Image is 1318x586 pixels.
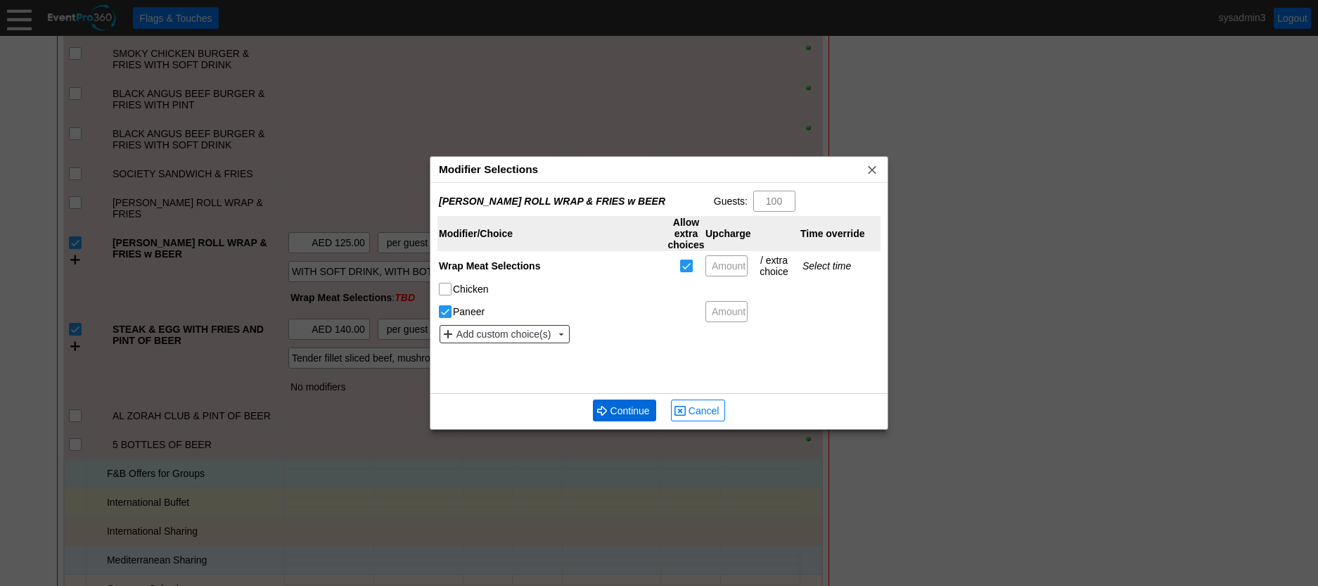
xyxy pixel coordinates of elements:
label: Paneer [453,306,485,317]
span: Amount [709,302,748,321]
span: Continue [596,403,653,418]
div: Select time [802,260,914,272]
label: Chicken [453,284,489,295]
span: Amount [709,256,748,276]
span: Continue [608,404,653,418]
div: Wrap Meat Selections [439,260,667,272]
div: Upcharge [705,228,751,239]
span: Add custom choice(s) [442,326,568,341]
span: Modifier Selections [439,163,538,175]
div: / extra choice [748,255,800,277]
div: Time override [800,228,879,239]
div: Modifier/Choice [439,228,667,239]
span: Add custom choice(s) [454,327,554,341]
span: Cancel [686,404,722,418]
span: Cancel [674,403,722,418]
div: Edit start & end times [800,255,916,276]
div: Allow extra choices [667,217,705,250]
div: [PERSON_NAME] ROLL WRAP & FRIES w BEER [439,196,667,207]
div: Guests: [705,196,748,207]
